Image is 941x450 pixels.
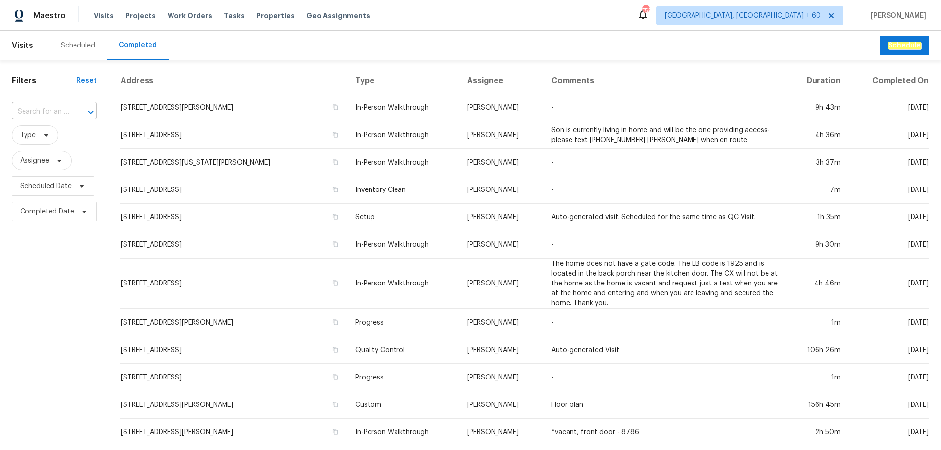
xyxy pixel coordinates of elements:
td: *vacant, front door - 8786 [544,419,786,446]
th: Comments [544,68,786,94]
td: 4h 36m [786,121,848,149]
button: Copy Address [331,345,340,354]
td: 9h 43m [786,94,848,121]
td: [PERSON_NAME] [459,391,544,419]
td: 156h 45m [786,391,848,419]
td: 7m [786,176,848,204]
td: 3h 37m [786,149,848,176]
button: Copy Address [331,240,340,249]
td: [DATE] [848,419,929,446]
td: In-Person Walkthrough [347,231,459,259]
th: Duration [786,68,848,94]
button: Copy Address [331,318,340,327]
button: Copy Address [331,427,340,436]
td: Progress [347,309,459,336]
td: Progress [347,364,459,391]
td: [STREET_ADDRESS][PERSON_NAME] [120,309,347,336]
td: In-Person Walkthrough [347,121,459,149]
span: Visits [94,11,114,21]
td: - [544,149,786,176]
button: Schedule [880,36,929,56]
th: Type [347,68,459,94]
td: [PERSON_NAME] [459,336,544,364]
button: Copy Address [331,400,340,409]
td: [STREET_ADDRESS] [120,336,347,364]
span: Maestro [33,11,66,21]
button: Copy Address [331,279,340,287]
td: [PERSON_NAME] [459,364,544,391]
th: Completed On [848,68,929,94]
td: [DATE] [848,309,929,336]
button: Open [84,105,98,119]
td: [STREET_ADDRESS][PERSON_NAME] [120,94,347,121]
span: [PERSON_NAME] [867,11,926,21]
td: [PERSON_NAME] [459,94,544,121]
td: - [544,176,786,204]
button: Copy Address [331,373,340,381]
td: [DATE] [848,231,929,259]
button: Copy Address [331,213,340,221]
span: Projects [125,11,156,21]
td: In-Person Walkthrough [347,259,459,309]
td: [STREET_ADDRESS] [120,176,347,204]
td: [DATE] [848,176,929,204]
td: [DATE] [848,391,929,419]
td: [PERSON_NAME] [459,231,544,259]
th: Address [120,68,347,94]
td: [DATE] [848,336,929,364]
span: Tasks [224,12,245,19]
button: Copy Address [331,185,340,194]
span: Work Orders [168,11,212,21]
span: Assignee [20,156,49,166]
td: [PERSON_NAME] [459,121,544,149]
div: Completed [119,40,157,50]
td: [DATE] [848,204,929,231]
td: In-Person Walkthrough [347,419,459,446]
td: Auto-generated Visit [544,336,786,364]
td: 106h 26m [786,336,848,364]
span: Scheduled Date [20,181,72,191]
span: [GEOGRAPHIC_DATA], [GEOGRAPHIC_DATA] + 60 [665,11,821,21]
td: In-Person Walkthrough [347,149,459,176]
td: [STREET_ADDRESS][US_STATE][PERSON_NAME] [120,149,347,176]
span: Visits [12,35,33,56]
span: Completed Date [20,207,74,216]
td: 1m [786,364,848,391]
em: Schedule [888,42,921,49]
td: - [544,309,786,336]
td: [PERSON_NAME] [459,259,544,309]
td: [PERSON_NAME] [459,204,544,231]
td: [DATE] [848,94,929,121]
td: Son is currently living in home and will be the one providing access-please text [PHONE_NUMBER] [... [544,121,786,149]
td: The home does not have a gate code. The LB code is 1925 and is located in the back porch near the... [544,259,786,309]
td: - [544,231,786,259]
td: Quality Control [347,336,459,364]
button: Copy Address [331,130,340,139]
div: Scheduled [61,41,95,50]
h1: Filters [12,76,76,86]
td: In-Person Walkthrough [347,94,459,121]
td: [DATE] [848,149,929,176]
td: - [544,94,786,121]
td: [STREET_ADDRESS] [120,231,347,259]
td: 1m [786,309,848,336]
td: [STREET_ADDRESS] [120,121,347,149]
td: Auto-generated visit. Scheduled for the same time as QC Visit. [544,204,786,231]
button: Copy Address [331,103,340,112]
span: Geo Assignments [306,11,370,21]
td: [DATE] [848,259,929,309]
td: [STREET_ADDRESS][PERSON_NAME] [120,419,347,446]
span: Type [20,130,36,140]
td: [STREET_ADDRESS] [120,364,347,391]
td: [STREET_ADDRESS] [120,259,347,309]
td: [PERSON_NAME] [459,309,544,336]
td: - [544,364,786,391]
td: [PERSON_NAME] [459,149,544,176]
td: [DATE] [848,364,929,391]
td: [STREET_ADDRESS][PERSON_NAME] [120,391,347,419]
td: Inventory Clean [347,176,459,204]
div: 755 [642,6,649,16]
td: Floor plan [544,391,786,419]
td: [STREET_ADDRESS] [120,204,347,231]
th: Assignee [459,68,544,94]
